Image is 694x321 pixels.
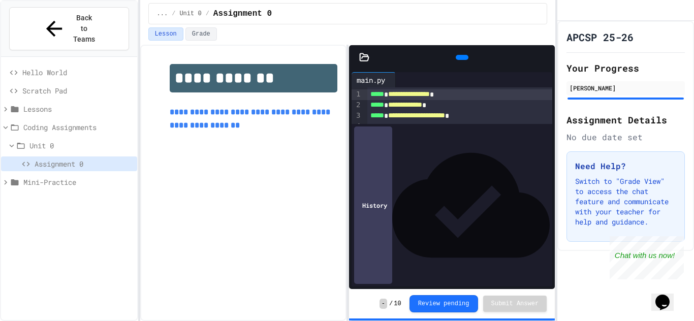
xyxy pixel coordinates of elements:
span: Lessons [23,104,133,114]
span: Scratch Pad [22,85,133,96]
div: 3 [352,111,362,121]
div: main.py [352,72,396,87]
button: Submit Answer [483,296,547,312]
span: Mini-Practice [23,177,133,187]
span: / [389,300,393,308]
iframe: chat widget [610,236,684,279]
button: Lesson [148,27,183,41]
h1: APCSP 25-26 [566,30,634,44]
div: 2 [352,100,362,111]
span: Assignment 0 [35,158,133,169]
div: History [354,126,392,284]
span: Unit 0 [179,10,201,18]
span: Back to Teams [72,13,96,45]
span: ... [157,10,168,18]
button: Back to Teams [9,7,129,50]
span: / [172,10,175,18]
h2: Assignment Details [566,113,685,127]
span: Submit Answer [491,300,539,308]
span: - [380,299,387,309]
span: Coding Assignments [23,122,133,133]
div: No due date set [566,131,685,143]
span: Unit 0 [29,140,133,151]
span: / [206,10,209,18]
div: [PERSON_NAME] [570,83,682,92]
h2: Your Progress [566,61,685,75]
span: Hello World [22,67,133,78]
iframe: chat widget [651,280,684,311]
div: 4 [352,121,362,132]
p: Switch to "Grade View" to access the chat feature and communicate with your teacher for help and ... [575,176,676,227]
button: Grade [185,27,217,41]
div: main.py [352,75,390,85]
h3: Need Help? [575,160,676,172]
button: Review pending [409,295,478,312]
span: Assignment 0 [213,8,272,20]
div: 1 [352,89,362,100]
span: 10 [394,300,401,308]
